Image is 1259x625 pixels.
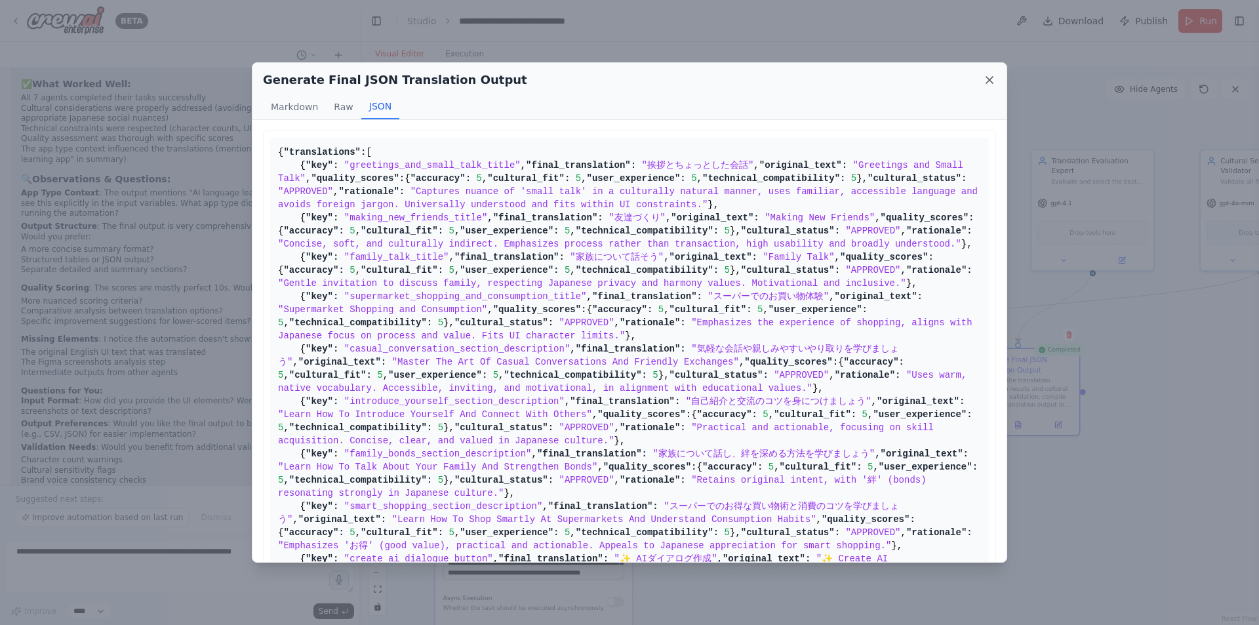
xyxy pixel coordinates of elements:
span: "accuracy": [410,173,471,184]
span: "key": [306,501,338,512]
span: 5 [350,527,355,538]
span: 5 [565,527,570,538]
span: 5 [350,226,355,236]
span: "家族について話し、絆を深める方法を学びましょう" [652,449,875,459]
span: "key": [306,252,338,262]
span: "Learn How To Introduce Yourself And Connect With Others" [278,409,592,420]
span: 5 [449,527,454,538]
span: "rationale": [620,422,686,433]
span: "cultural_fit": [669,304,752,315]
span: "key": [306,396,338,407]
span: "key": [306,344,338,354]
span: "Making New Friends" [765,212,875,223]
span: "smart_shopping_section_description" [344,501,542,512]
span: "casual_conversation_section_description" [344,344,570,354]
span: "making_new_friends_title" [344,212,487,223]
span: "cultural_status": [741,265,840,275]
h2: Generate Final JSON Translation Output [263,71,527,89]
span: "APPROVED" [774,370,829,380]
span: "cultural_status": [454,475,553,485]
span: 5 [658,304,664,315]
span: "original_text": [835,291,923,302]
span: "technical_compatibility": [576,265,719,275]
span: 5 [278,422,283,433]
span: "accuracy": [697,409,757,420]
span: "greetings_and_small_talk_title" [344,160,521,171]
span: "APPROVED" [845,527,900,538]
span: 5 [565,265,570,275]
span: "supermarket_shopping_and_consumption_title" [344,291,587,302]
span: "translations": [283,147,366,157]
span: "user_experience": [873,409,972,420]
span: "quality_scores": [603,462,697,472]
span: "original_text": [759,160,847,171]
span: "technical_compatibility": [289,475,432,485]
span: "accuracy": [283,226,344,236]
span: "user_experience": [587,173,686,184]
span: "technical_compatibility": [576,527,719,538]
span: "cultural_status": [741,226,840,236]
span: "rationale": [620,475,686,485]
span: 5 [438,422,443,433]
span: 5 [725,527,730,538]
span: "original_text": [298,514,386,525]
span: "cultural_fit": [361,527,443,538]
span: "cultural_fit": [361,226,443,236]
span: "user_experience": [460,527,559,538]
span: "Learn How To Shop Smartly At Supermarkets And Understand Consumption Habits" [392,514,816,525]
span: "final_translation": [576,344,686,354]
span: "user_experience": [460,226,559,236]
span: "スーパーでのお買い物体験" [708,291,829,302]
span: "key": [306,160,338,171]
span: "original_text": [881,449,969,459]
button: JSON [361,94,400,119]
span: "final_translation": [592,291,702,302]
span: "final_translation": [548,501,658,512]
span: "quality_scores": [597,409,691,420]
span: "quality_scores": [822,514,915,525]
span: "cultural_fit": [780,462,862,472]
span: 5 [476,173,481,184]
span: "key": [306,554,338,564]
span: "family_bonds_section_description" [344,449,532,459]
span: "accuracy": [844,357,904,367]
span: 5 [868,462,873,472]
span: "Emphasizes 'お得' (good value), practical and actionable. Appeals to Japanese appreciation for sma... [278,540,891,551]
span: "original_text": [669,252,757,262]
span: "original_text": [671,212,759,223]
span: "自己紹介と交流のコツを身につけましょう" [686,396,871,407]
span: "technical_compatibility": [289,422,432,433]
span: 5 [449,226,454,236]
span: "APPROVED" [559,317,614,328]
span: 5 [576,173,581,184]
span: "Supermarket Shopping and Consumption" [278,304,487,315]
span: 5 [565,226,570,236]
span: "technical_compatibility": [504,370,647,380]
button: Markdown [263,94,326,119]
span: "挨拶とちょっとした会話" [642,160,754,171]
span: "final_translation": [493,212,603,223]
span: "quality_scores": [493,304,587,315]
span: "cultural_status": [741,527,840,538]
span: "technical_compatibility": [576,226,719,236]
span: "original_text": [877,396,965,407]
span: "APPROVED" [278,186,333,197]
span: 5 [449,265,454,275]
span: "accuracy": [283,265,344,275]
span: 5 [438,475,443,485]
span: "Gentle invitation to discuss family, respecting Japanese privacy and harmony values. Motivationa... [278,278,906,289]
span: "quality_scores": [840,252,934,262]
span: "cultural_fit": [361,265,443,275]
span: "cultural_status": [454,422,553,433]
span: "Concise, soft, and culturally indirect. Emphasizes process rather than transaction, high usabili... [278,239,961,249]
span: "key": [306,449,338,459]
span: 5 [493,370,498,380]
span: 5 [438,317,443,328]
span: "accuracy": [702,462,763,472]
span: "quality_scores": [881,212,974,223]
span: "user_experience": [769,304,868,315]
span: 5 [278,317,283,328]
span: "Captures nuance of 'small talk' in a culturally natural manner, uses familiar, accessible langua... [278,186,983,210]
span: "technical_compatibility": [289,317,432,328]
span: "✨ AIダイアログ作成" [614,554,717,564]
